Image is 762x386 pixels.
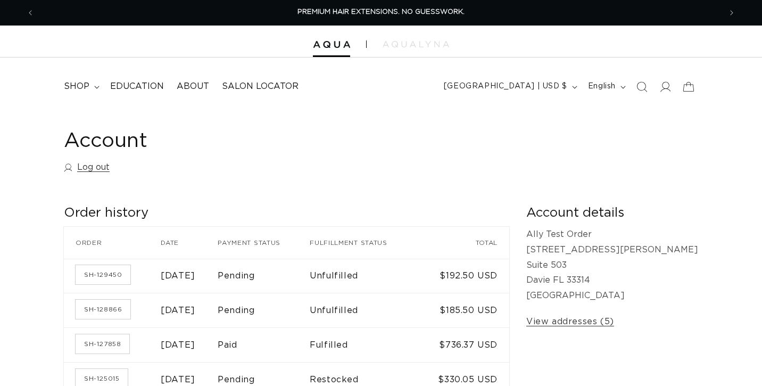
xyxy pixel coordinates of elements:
h1: Account [64,128,698,154]
a: Education [104,75,170,98]
a: Order number SH-129450 [76,265,130,284]
span: shop [64,81,89,92]
a: Log out [64,160,110,175]
time: [DATE] [161,341,195,349]
h2: Order history [64,205,509,221]
button: [GEOGRAPHIC_DATA] | USD $ [437,77,582,97]
td: Fulfilled [310,327,420,362]
summary: shop [57,75,104,98]
td: Unfulfilled [310,259,420,293]
th: Fulfillment status [310,227,420,259]
td: Paid [218,327,310,362]
img: aqualyna.com [383,41,449,47]
td: Pending [218,293,310,327]
a: Salon Locator [216,75,305,98]
span: About [177,81,209,92]
button: Previous announcement [19,3,42,23]
td: Pending [218,259,310,293]
span: Salon Locator [222,81,299,92]
p: Ally Test Order [STREET_ADDRESS][PERSON_NAME] Suite 503 Davie FL 33314 [GEOGRAPHIC_DATA] [526,227,698,303]
td: $736.37 USD [420,327,509,362]
td: $192.50 USD [420,259,509,293]
summary: Search [630,75,653,98]
button: Next announcement [720,3,743,23]
th: Order [64,227,161,259]
h2: Account details [526,205,698,221]
span: PREMIUM HAIR EXTENSIONS. NO GUESSWORK. [297,9,465,15]
span: English [588,81,616,92]
th: Payment status [218,227,310,259]
time: [DATE] [161,306,195,315]
a: About [170,75,216,98]
td: $185.50 USD [420,293,509,327]
time: [DATE] [161,272,195,280]
button: English [582,77,630,97]
th: Total [420,227,509,259]
time: [DATE] [161,375,195,384]
td: Unfulfilled [310,293,420,327]
a: View addresses (5) [526,314,614,330]
th: Date [161,227,218,259]
a: Order number SH-127858 [76,334,129,354]
span: [GEOGRAPHIC_DATA] | USD $ [444,81,567,92]
img: Aqua Hair Extensions [313,41,350,48]
a: Order number SH-128866 [76,300,130,319]
span: Education [110,81,164,92]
